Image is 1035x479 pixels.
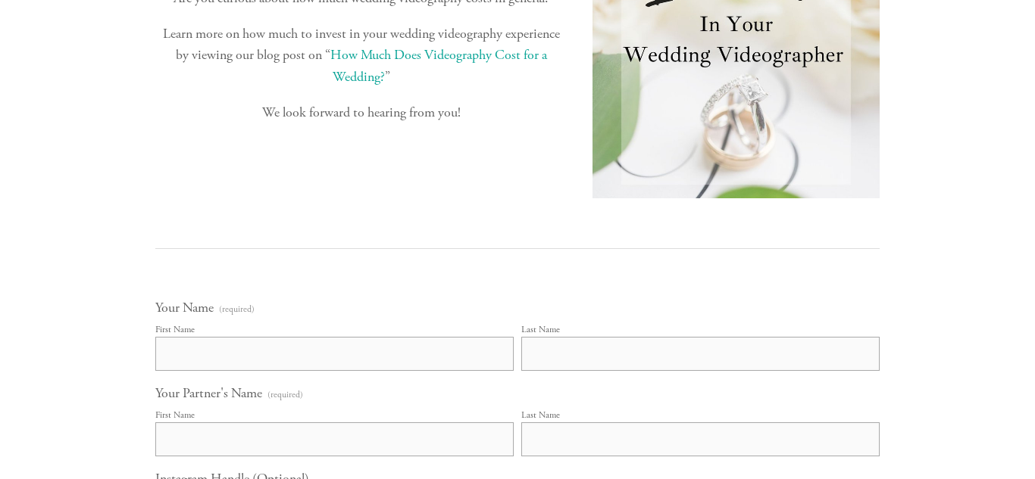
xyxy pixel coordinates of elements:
span: Your Name [155,299,214,316]
p: Learn more on how much to invest in your wedding videography experience by viewing our blog post ... [155,23,567,89]
div: First Name [155,409,195,421]
span: (required) [219,305,255,314]
span: Your Partner's Name [155,384,262,402]
div: First Name [155,324,195,335]
div: Last Name [521,409,560,421]
div: Last Name [521,324,560,335]
p: We look forward to hearing from you! [155,102,567,124]
span: (required) [267,390,303,400]
a: How Much Does Videography Cost for a Wedding? [330,46,550,86]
